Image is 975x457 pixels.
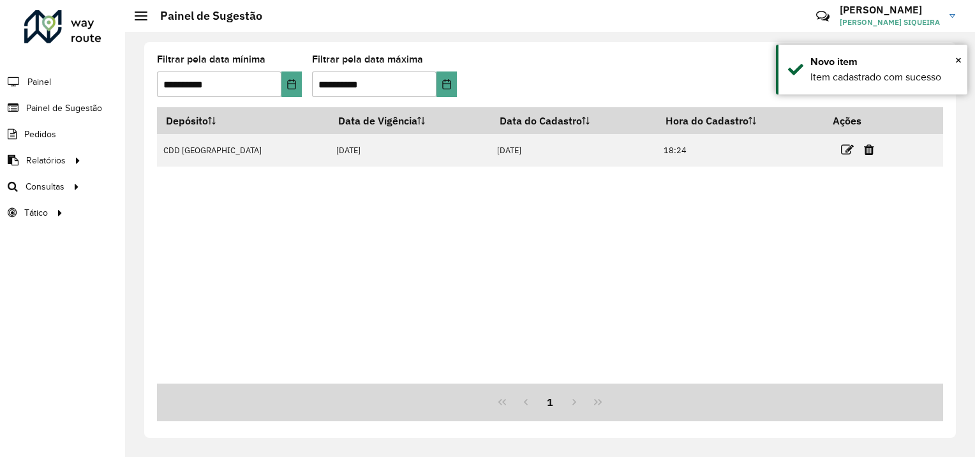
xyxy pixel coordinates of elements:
h2: Painel de Sugestão [147,9,262,23]
div: Novo item [810,54,958,70]
span: × [955,53,962,67]
td: CDD [GEOGRAPHIC_DATA] [157,134,329,167]
span: Consultas [26,180,64,193]
label: Filtrar pela data máxima [312,52,423,67]
a: Editar [841,141,854,158]
button: Close [955,50,962,70]
span: Pedidos [24,128,56,141]
th: Depósito [157,107,329,134]
a: Contato Rápido [809,3,837,30]
div: Item cadastrado com sucesso [810,70,958,85]
span: Painel [27,75,51,89]
label: Filtrar pela data mínima [157,52,265,67]
th: Data de Vigência [329,107,491,134]
span: [PERSON_NAME] SIQUEIRA [840,17,940,28]
span: Tático [24,206,48,220]
h3: [PERSON_NAME] [840,4,940,16]
th: Data do Cadastro [491,107,657,134]
span: Painel de Sugestão [26,101,102,115]
span: Relatórios [26,154,66,167]
td: 18:24 [657,134,824,167]
button: Choose Date [281,71,302,97]
td: [DATE] [491,134,657,167]
td: [DATE] [329,134,491,167]
th: Hora do Cadastro [657,107,824,134]
button: 1 [538,390,562,414]
a: Excluir [864,141,874,158]
button: Choose Date [436,71,457,97]
th: Ações [824,107,901,134]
